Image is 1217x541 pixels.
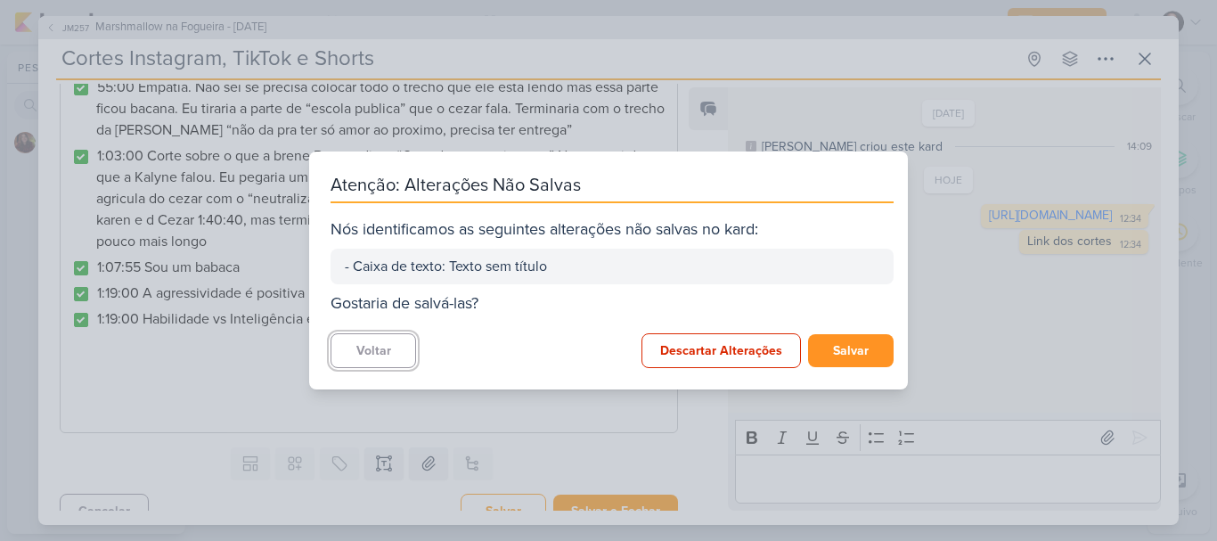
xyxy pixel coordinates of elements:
div: - Caixa de texto: Texto sem título [345,256,879,277]
button: Salvar [808,334,894,367]
button: Voltar [331,333,416,368]
div: Gostaria de salvá-las? [331,291,894,316]
div: Atenção: Alterações Não Salvas [331,173,894,203]
button: Descartar Alterações [641,333,801,368]
div: Nós identificamos as seguintes alterações não salvas no kard: [331,217,894,242]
